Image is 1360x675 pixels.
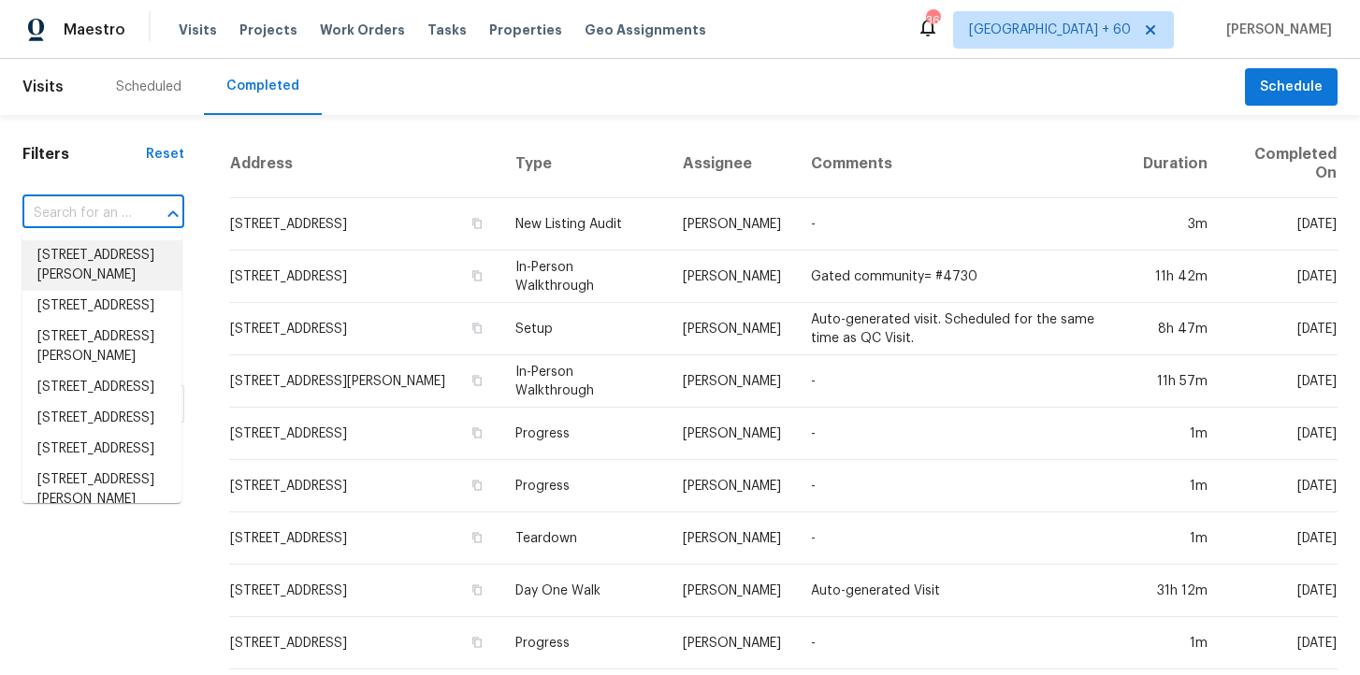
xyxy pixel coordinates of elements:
[22,145,146,164] h1: Filters
[1128,355,1223,408] td: 11h 57m
[22,403,181,434] li: [STREET_ADDRESS]
[500,617,667,669] td: Progress
[469,529,485,546] button: Copy Address
[1223,303,1338,355] td: [DATE]
[796,565,1129,617] td: Auto-generated Visit
[796,512,1129,565] td: -
[500,460,667,512] td: Progress
[668,355,796,408] td: [PERSON_NAME]
[229,355,500,408] td: [STREET_ADDRESS][PERSON_NAME]
[500,355,667,408] td: In-Person Walkthrough
[500,565,667,617] td: Day One Walk
[22,291,181,322] li: [STREET_ADDRESS]
[1245,68,1338,107] button: Schedule
[1219,21,1332,39] span: [PERSON_NAME]
[796,355,1129,408] td: -
[160,201,186,227] button: Close
[585,21,706,39] span: Geo Assignments
[1223,617,1338,669] td: [DATE]
[1128,512,1223,565] td: 1m
[668,130,796,198] th: Assignee
[146,145,184,164] div: Reset
[500,251,667,303] td: In-Person Walkthrough
[500,198,667,251] td: New Listing Audit
[1223,198,1338,251] td: [DATE]
[469,634,485,651] button: Copy Address
[926,11,939,30] div: 365
[22,465,181,515] li: [STREET_ADDRESS][PERSON_NAME]
[1128,460,1223,512] td: 1m
[1223,251,1338,303] td: [DATE]
[229,460,500,512] td: [STREET_ADDRESS]
[969,21,1131,39] span: [GEOGRAPHIC_DATA] + 60
[796,460,1129,512] td: -
[239,21,297,39] span: Projects
[469,267,485,284] button: Copy Address
[22,66,64,108] span: Visits
[1128,565,1223,617] td: 31h 12m
[1223,355,1338,408] td: [DATE]
[179,21,217,39] span: Visits
[500,512,667,565] td: Teardown
[500,130,667,198] th: Type
[1128,198,1223,251] td: 3m
[22,240,181,291] li: [STREET_ADDRESS][PERSON_NAME]
[320,21,405,39] span: Work Orders
[1223,460,1338,512] td: [DATE]
[668,512,796,565] td: [PERSON_NAME]
[229,512,500,565] td: [STREET_ADDRESS]
[469,372,485,389] button: Copy Address
[64,21,125,39] span: Maestro
[229,303,500,355] td: [STREET_ADDRESS]
[469,424,485,441] button: Copy Address
[22,199,132,228] input: Search for an address...
[668,198,796,251] td: [PERSON_NAME]
[796,130,1129,198] th: Comments
[22,372,181,403] li: [STREET_ADDRESS]
[1128,303,1223,355] td: 8h 47m
[229,408,500,460] td: [STREET_ADDRESS]
[469,582,485,598] button: Copy Address
[469,320,485,337] button: Copy Address
[500,303,667,355] td: Setup
[1223,408,1338,460] td: [DATE]
[427,23,467,36] span: Tasks
[489,21,562,39] span: Properties
[469,477,485,494] button: Copy Address
[469,215,485,232] button: Copy Address
[229,198,500,251] td: [STREET_ADDRESS]
[796,303,1129,355] td: Auto-generated visit. Scheduled for the same time as QC Visit.
[1223,565,1338,617] td: [DATE]
[796,617,1129,669] td: -
[1223,130,1338,198] th: Completed On
[796,408,1129,460] td: -
[668,460,796,512] td: [PERSON_NAME]
[22,434,181,465] li: [STREET_ADDRESS]
[229,251,500,303] td: [STREET_ADDRESS]
[1128,617,1223,669] td: 1m
[668,617,796,669] td: [PERSON_NAME]
[1260,76,1323,99] span: Schedule
[1128,408,1223,460] td: 1m
[22,322,181,372] li: [STREET_ADDRESS][PERSON_NAME]
[668,251,796,303] td: [PERSON_NAME]
[668,565,796,617] td: [PERSON_NAME]
[796,251,1129,303] td: Gated community= #4730
[229,565,500,617] td: [STREET_ADDRESS]
[1128,251,1223,303] td: 11h 42m
[116,78,181,96] div: Scheduled
[229,130,500,198] th: Address
[226,77,299,95] div: Completed
[229,617,500,669] td: [STREET_ADDRESS]
[668,303,796,355] td: [PERSON_NAME]
[668,408,796,460] td: [PERSON_NAME]
[1128,130,1223,198] th: Duration
[1223,512,1338,565] td: [DATE]
[500,408,667,460] td: Progress
[796,198,1129,251] td: -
